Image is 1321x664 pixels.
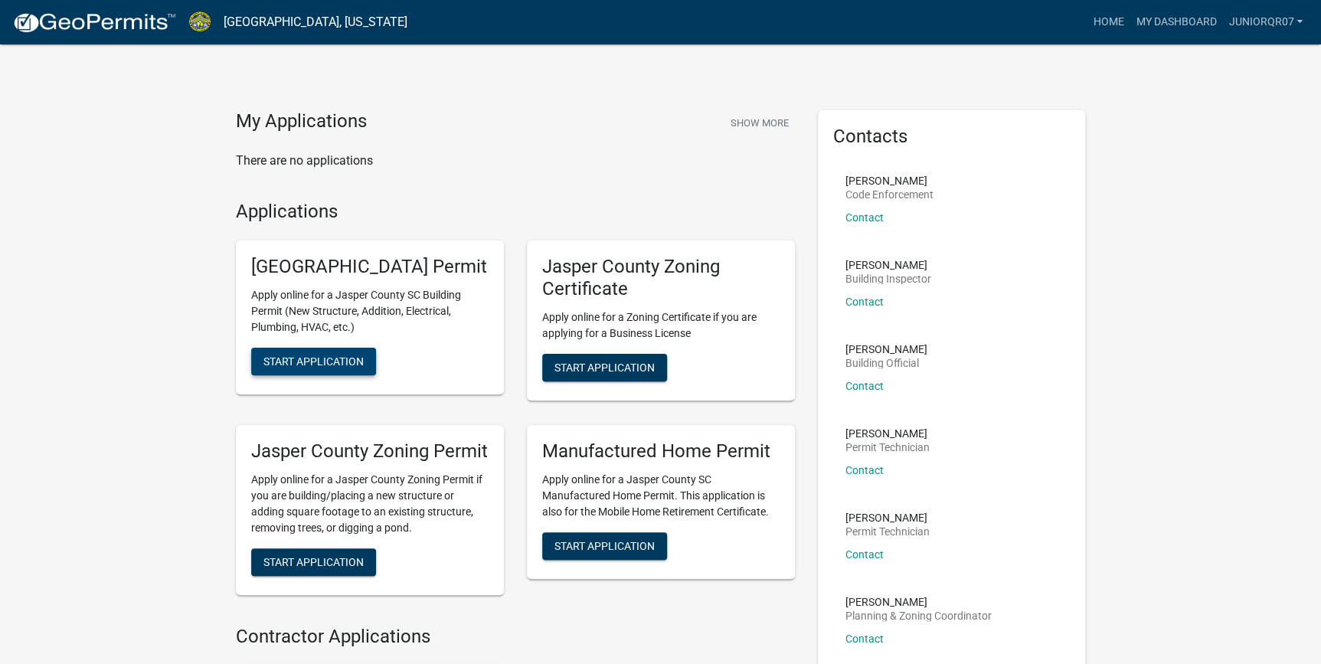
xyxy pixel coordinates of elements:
h5: Jasper County Zoning Permit [251,440,489,463]
p: Planning & Zoning Coordinator [845,610,992,621]
a: Contact [845,380,884,392]
p: Building Official [845,358,927,368]
p: Apply online for a Zoning Certificate if you are applying for a Business License [542,309,780,342]
p: Permit Technician [845,526,930,537]
p: [PERSON_NAME] [845,344,927,355]
p: Code Enforcement [845,189,934,200]
a: Contact [845,464,884,476]
p: [PERSON_NAME] [845,260,931,270]
a: Contact [845,633,884,645]
h5: Contacts [833,126,1071,148]
h4: My Applications [236,110,367,133]
h4: Applications [236,201,795,223]
p: There are no applications [236,152,795,170]
button: Start Application [542,532,667,560]
h5: Jasper County Zoning Certificate [542,256,780,300]
p: Apply online for a Jasper County SC Manufactured Home Permit. This application is also for the Mo... [542,472,780,520]
a: Contact [845,296,884,308]
p: Apply online for a Jasper County Zoning Permit if you are building/placing a new structure or add... [251,472,489,536]
span: Start Application [554,539,655,551]
a: My Dashboard [1130,8,1222,37]
img: Jasper County, South Carolina [188,11,211,32]
span: Start Application [263,355,364,368]
h5: [GEOGRAPHIC_DATA] Permit [251,256,489,278]
span: Start Application [263,555,364,568]
h5: Manufactured Home Permit [542,440,780,463]
button: Start Application [542,354,667,381]
h4: Contractor Applications [236,626,795,648]
p: [PERSON_NAME] [845,175,934,186]
a: Home [1087,8,1130,37]
a: [GEOGRAPHIC_DATA], [US_STATE] [224,9,407,35]
p: [PERSON_NAME] [845,428,930,439]
wm-workflow-list-section: Applications [236,201,795,607]
p: Apply online for a Jasper County SC Building Permit (New Structure, Addition, Electrical, Plumbin... [251,287,489,335]
button: Start Application [251,348,376,375]
p: Permit Technician [845,442,930,453]
button: Show More [724,110,795,136]
span: Start Application [554,361,655,373]
a: Contact [845,211,884,224]
a: Contact [845,548,884,561]
p: [PERSON_NAME] [845,597,992,607]
p: [PERSON_NAME] [845,512,930,523]
button: Start Application [251,548,376,576]
p: Building Inspector [845,273,931,284]
a: Juniorqr07 [1222,8,1309,37]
